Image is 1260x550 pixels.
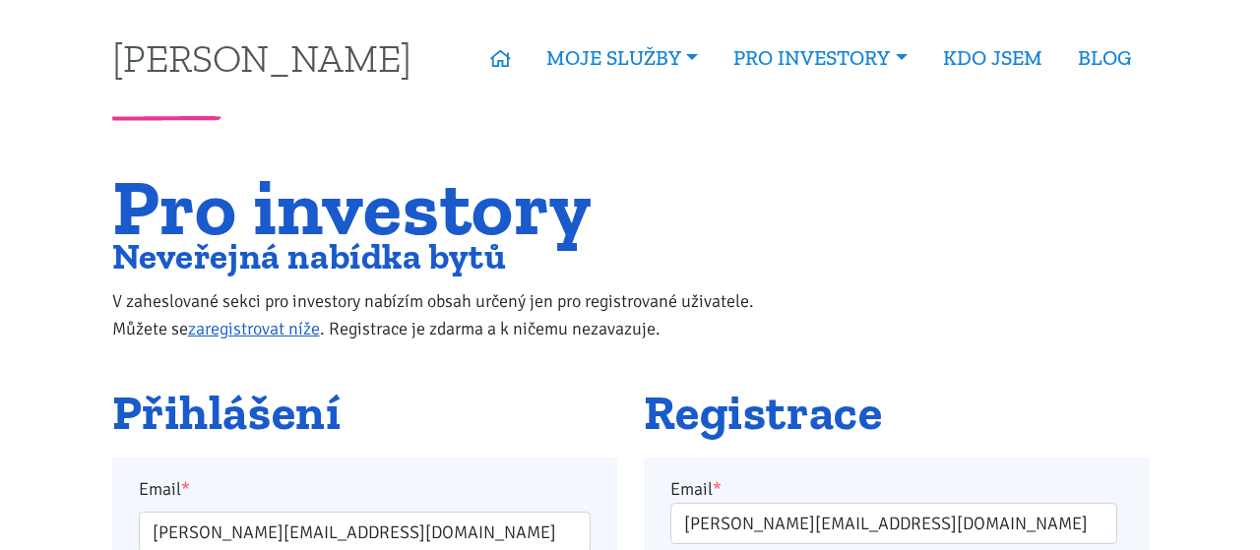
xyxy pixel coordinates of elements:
[529,35,716,81] a: MOJE SLUŽBY
[188,318,320,339] a: zaregistrovat níže
[644,387,1149,440] h2: Registrace
[125,475,603,503] label: Email
[112,287,794,342] p: V zaheslované sekci pro investory nabízím obsah určený jen pro registrované uživatele. Můžete se ...
[713,478,722,500] abbr: required
[670,475,722,503] label: Email
[112,174,794,240] h1: Pro investory
[716,35,924,81] a: PRO INVESTORY
[925,35,1060,81] a: KDO JSEM
[112,387,617,440] h2: Přihlášení
[112,240,794,273] h2: Neveřejná nabídka bytů
[112,38,411,77] a: [PERSON_NAME]
[1060,35,1149,81] a: BLOG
